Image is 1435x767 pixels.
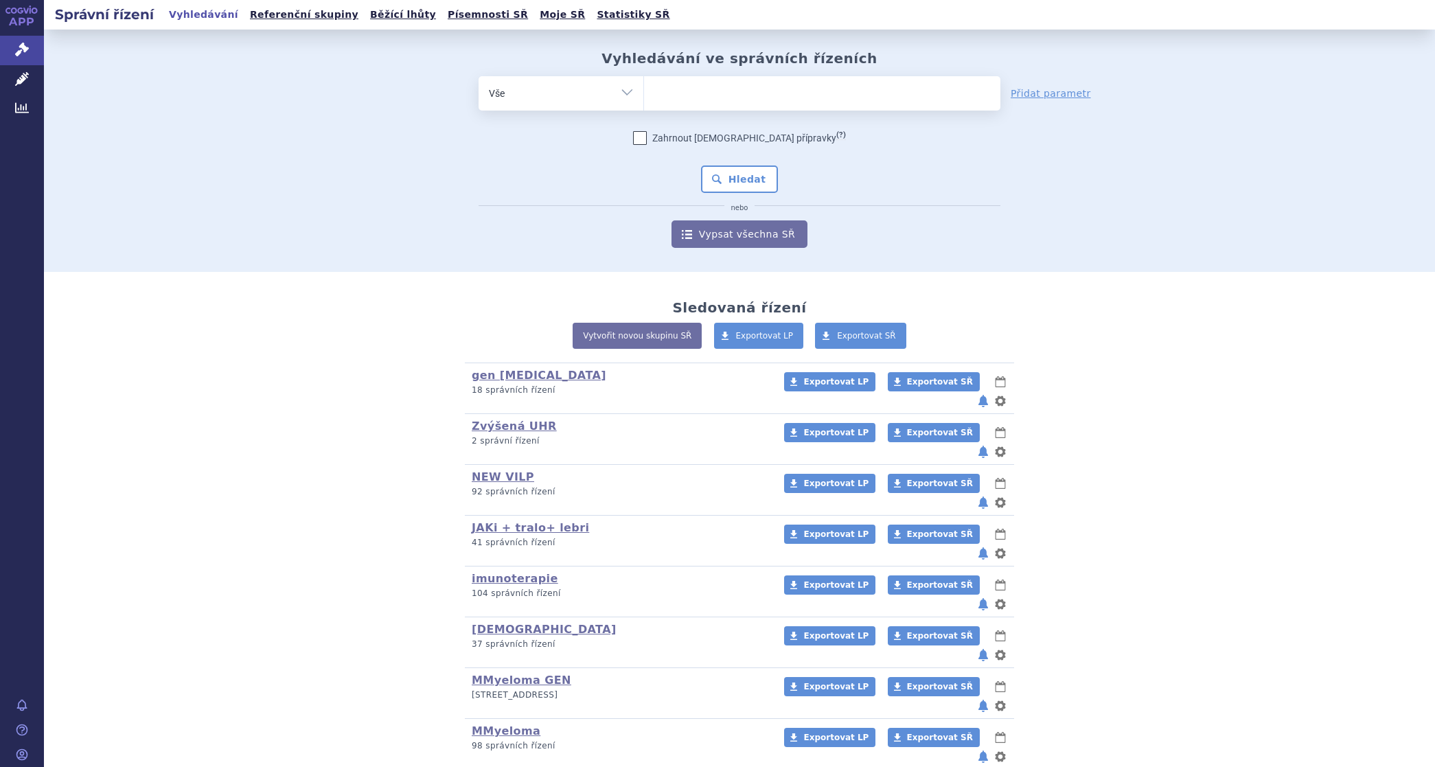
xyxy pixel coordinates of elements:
p: 18 správních řízení [472,385,766,396]
button: notifikace [976,698,990,714]
button: notifikace [976,494,990,511]
h2: Sledovaná řízení [672,299,806,316]
a: Písemnosti SŘ [444,5,532,24]
span: Exportovat SŘ [907,631,973,641]
button: notifikace [976,545,990,562]
a: [DEMOGRAPHIC_DATA] [472,623,617,636]
button: nastavení [994,647,1007,663]
button: lhůty [994,628,1007,644]
a: Exportovat SŘ [815,323,906,349]
a: Exportovat LP [784,728,875,747]
a: Exportovat LP [784,626,875,645]
p: 92 správních řízení [472,486,766,498]
button: notifikace [976,393,990,409]
a: Zvýšená UHR [472,420,557,433]
a: Exportovat SŘ [888,474,980,493]
a: imunoterapie [472,572,558,585]
span: Exportovat LP [803,733,869,742]
span: Exportovat LP [736,331,794,341]
span: Exportovat LP [803,682,869,691]
button: nastavení [994,494,1007,511]
button: notifikace [976,647,990,663]
a: Přidat parametr [1011,87,1091,100]
a: Vypsat všechna SŘ [671,220,807,248]
a: Referenční skupiny [246,5,363,24]
p: 2 správní řízení [472,435,766,447]
a: MMyeloma [472,724,540,737]
button: lhůty [994,729,1007,746]
span: Exportovat LP [803,580,869,590]
button: lhůty [994,374,1007,390]
span: Exportovat SŘ [907,377,973,387]
span: Exportovat LP [803,377,869,387]
button: nastavení [994,596,1007,613]
a: MMyeloma GEN [472,674,571,687]
a: Exportovat LP [784,525,875,544]
span: Exportovat SŘ [837,331,896,341]
button: nastavení [994,444,1007,460]
button: lhůty [994,526,1007,542]
h2: Vyhledávání ve správních řízeních [601,50,877,67]
p: 104 správních řízení [472,588,766,599]
button: lhůty [994,424,1007,441]
a: Exportovat LP [784,372,875,391]
a: Exportovat SŘ [888,626,980,645]
a: Exportovat SŘ [888,728,980,747]
a: Exportovat LP [714,323,804,349]
button: notifikace [976,444,990,460]
p: 37 správních řízení [472,639,766,650]
button: notifikace [976,748,990,765]
button: Hledat [701,165,779,193]
span: Exportovat LP [803,631,869,641]
span: Exportovat SŘ [907,682,973,691]
button: lhůty [994,678,1007,695]
button: lhůty [994,475,1007,492]
a: Exportovat SŘ [888,677,980,696]
a: Moje SŘ [536,5,589,24]
a: Exportovat LP [784,575,875,595]
a: Exportovat SŘ [888,372,980,391]
a: Exportovat SŘ [888,423,980,442]
span: Exportovat SŘ [907,529,973,539]
a: gen [MEDICAL_DATA] [472,369,606,382]
p: 98 správních řízení [472,740,766,752]
h2: Správní řízení [44,5,165,24]
a: Exportovat LP [784,423,875,442]
a: Statistiky SŘ [593,5,674,24]
button: notifikace [976,596,990,613]
p: 41 správních řízení [472,537,766,549]
button: nastavení [994,545,1007,562]
a: Exportovat SŘ [888,575,980,595]
a: Exportovat SŘ [888,525,980,544]
button: lhůty [994,577,1007,593]
a: JAKi + tralo+ lebri [472,521,589,534]
label: Zahrnout [DEMOGRAPHIC_DATA] přípravky [633,131,846,145]
button: nastavení [994,393,1007,409]
a: Vytvořit novou skupinu SŘ [573,323,702,349]
span: Exportovat SŘ [907,733,973,742]
a: NEW VILP [472,470,534,483]
p: [STREET_ADDRESS] [472,689,766,701]
a: Vyhledávání [165,5,242,24]
i: nebo [724,204,755,212]
span: Exportovat LP [803,479,869,488]
button: nastavení [994,748,1007,765]
a: Exportovat LP [784,677,875,696]
abbr: (?) [836,130,846,140]
span: Exportovat LP [803,529,869,539]
span: Exportovat LP [803,428,869,437]
a: Exportovat LP [784,474,875,493]
span: Exportovat SŘ [907,428,973,437]
a: Běžící lhůty [366,5,440,24]
button: nastavení [994,698,1007,714]
span: Exportovat SŘ [907,580,973,590]
span: Exportovat SŘ [907,479,973,488]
